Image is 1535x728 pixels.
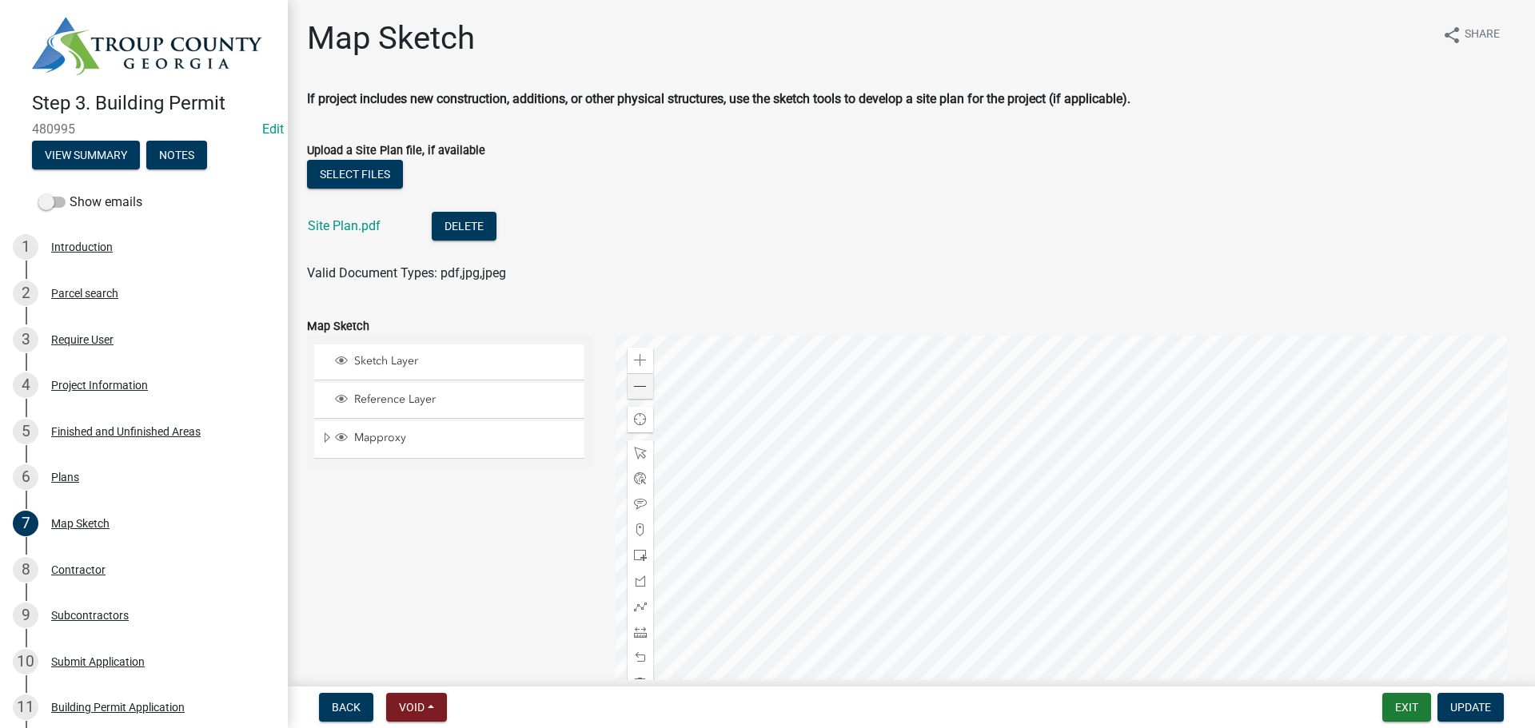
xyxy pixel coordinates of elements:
wm-modal-confirm: Summary [32,149,140,162]
h1: Map Sketch [307,19,475,58]
ul: Layer List [313,340,586,463]
div: Sketch Layer [333,354,579,370]
div: 7 [13,511,38,536]
label: Map Sketch [307,321,369,332]
button: Select files [307,160,403,189]
div: 6 [13,464,38,490]
button: shareShare [1429,19,1513,50]
button: Back [319,693,373,722]
span: Expand [321,431,333,448]
button: Delete [432,212,496,241]
li: Reference Layer [314,383,584,419]
span: Mapproxy [350,431,579,445]
div: Subcontractors [51,610,129,621]
li: Mapproxy [314,421,584,458]
div: 5 [13,419,38,444]
div: 10 [13,649,38,674]
wm-modal-confirm: Edit Application Number [262,121,284,137]
div: 1 [13,234,38,260]
div: Building Permit Application [51,702,185,713]
button: View Summary [32,141,140,169]
h4: Step 3. Building Permit [32,92,275,115]
span: Reference Layer [350,392,579,407]
div: Introduction [51,241,113,253]
div: 3 [13,327,38,352]
div: Finished and Unfinished Areas [51,426,201,437]
div: 8 [13,557,38,583]
div: Mapproxy [333,431,579,447]
span: Update [1450,701,1491,714]
span: Share [1465,26,1500,45]
div: Zoom out [628,373,653,399]
strong: If project includes new construction, additions, or other physical structures, use the sketch too... [307,91,1130,106]
button: Notes [146,141,207,169]
div: Parcel search [51,288,118,299]
label: Upload a Site Plan file, if available [307,145,485,157]
i: share [1442,26,1461,45]
div: Contractor [51,564,106,575]
wm-modal-confirm: Delete Document [432,220,496,235]
div: 9 [13,603,38,628]
div: Zoom in [628,348,653,373]
a: Site Plan.pdf [308,218,381,233]
div: 11 [13,694,38,720]
span: Valid Document Types: pdf,jpg,jpeg [307,265,506,280]
button: Void [386,693,447,722]
label: Show emails [38,193,142,212]
span: Sketch Layer [350,354,579,368]
div: Find my location [628,407,653,432]
button: Exit [1382,693,1431,722]
wm-modal-confirm: Notes [146,149,207,162]
a: Edit [262,121,284,137]
div: Require User [51,334,114,345]
li: Sketch Layer [314,344,584,380]
div: 2 [13,280,38,306]
img: Troup County, Georgia [32,17,262,75]
div: Map Sketch [51,518,110,529]
div: Reference Layer [333,392,579,408]
div: Plans [51,471,79,483]
span: Void [399,701,425,714]
div: Submit Application [51,656,145,667]
span: Back [332,701,361,714]
div: Project Information [51,380,148,391]
button: Update [1437,693,1504,722]
div: 4 [13,372,38,398]
span: 480995 [32,121,256,137]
